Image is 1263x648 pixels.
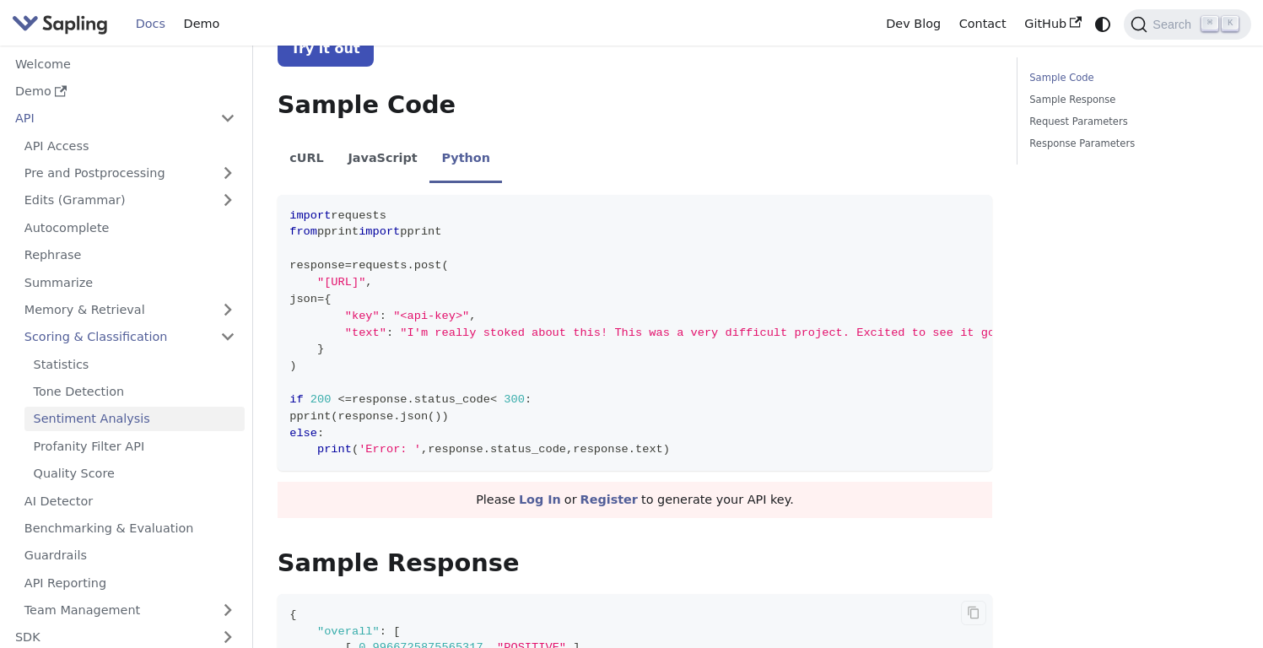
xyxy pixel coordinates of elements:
a: Contact [950,11,1016,37]
span: 'Error: ' [359,443,421,456]
span: "<api-key>" [393,310,469,322]
a: Demo [6,79,245,104]
span: 300 [504,393,525,406]
a: Response Parameters [1029,136,1233,152]
a: Guardrails [15,543,245,568]
span: response [352,393,408,406]
a: Dev Blog [877,11,949,37]
a: AI Detector [15,489,245,513]
a: Sapling.ai [12,12,114,36]
span: if [289,393,303,406]
h2: Sample Code [278,90,992,121]
span: . [629,443,635,456]
h2: Sample Response [278,548,992,579]
a: Benchmarking & Evaluation [15,516,245,541]
a: Pre and Postprocessing [15,161,245,186]
span: ( [428,410,434,423]
span: { [324,293,331,305]
span: import [289,209,331,222]
a: Statistics [24,352,245,376]
span: "overall" [317,625,380,638]
button: Copy code to clipboard [961,601,986,626]
span: response [289,259,345,272]
a: Summarize [15,270,245,294]
span: : [380,310,386,322]
span: , [566,443,573,456]
span: { [289,608,296,621]
a: Request Parameters [1029,114,1233,130]
a: Scoring & Classification [15,325,245,349]
a: Edits (Grammar) [15,188,245,213]
a: Tone Detection [24,380,245,404]
span: , [421,443,428,456]
span: ) [663,443,670,456]
a: GitHub [1015,11,1090,37]
span: "I'm really stoked about this! This was a very difficult project. Excited to see it go through!" [400,327,1064,339]
button: Switch between dark and light mode (currently system mode) [1091,12,1115,36]
span: status_code [414,393,490,406]
span: print [317,443,352,456]
a: Sentiment Analysis [24,407,245,431]
span: ( [442,259,449,272]
span: : [525,393,532,406]
span: from [289,225,317,238]
span: = [345,259,352,272]
span: "[URL]" [317,276,365,289]
span: <= [338,393,352,406]
a: Quality Score [24,462,245,486]
a: Demo [175,11,229,37]
a: Log In [519,493,561,506]
span: pprint [400,225,441,238]
li: JavaScript [336,136,429,183]
span: else [289,427,317,440]
span: ) [289,359,296,372]
img: Sapling.ai [12,12,108,36]
span: response [338,410,394,423]
span: . [408,393,414,406]
span: post [414,259,442,272]
span: ( [352,443,359,456]
span: : [380,625,386,638]
span: requests [331,209,386,222]
span: pprint [289,410,331,423]
span: ) [434,410,441,423]
span: json [400,410,428,423]
span: } [317,343,324,355]
a: API [6,106,211,131]
span: < [490,393,497,406]
span: , [469,310,476,322]
span: "key" [345,310,380,322]
span: ( [331,410,337,423]
span: . [393,410,400,423]
span: 200 [310,393,332,406]
kbd: K [1222,16,1239,31]
button: Search (Command+K) [1124,9,1250,40]
span: text [635,443,663,456]
a: Autocomplete [15,215,245,240]
a: Memory & Retrieval [15,298,245,322]
span: , [365,276,372,289]
a: Profanity Filter API [24,434,245,458]
span: ) [442,410,449,423]
span: pprint [317,225,359,238]
span: response [428,443,483,456]
span: Search [1147,18,1201,31]
a: Rephrase [15,243,245,267]
span: import [359,225,400,238]
a: Welcome [6,51,245,76]
a: Docs [127,11,175,37]
li: Python [429,136,502,183]
span: . [408,259,414,272]
span: "text" [345,327,386,339]
kbd: ⌘ [1201,16,1218,31]
span: json [289,293,317,305]
a: API Reporting [15,570,245,595]
a: Try it out [278,30,374,67]
div: Please or to generate your API key. [278,482,992,519]
span: : [386,327,393,339]
button: Collapse sidebar category 'API' [211,106,245,131]
a: Team Management [15,598,245,623]
span: . [483,443,490,456]
span: status_code [490,443,566,456]
a: Sample Response [1029,92,1233,108]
